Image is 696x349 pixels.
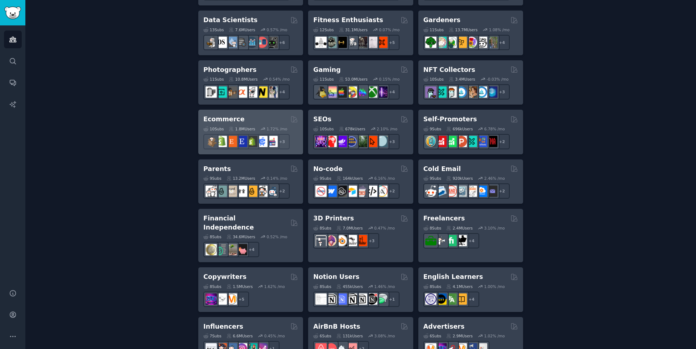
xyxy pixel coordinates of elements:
[269,77,290,82] div: 0.54 % /mo
[336,86,347,98] img: macgaming
[236,186,247,197] img: toddlers
[203,333,221,338] div: 7 Sub s
[384,84,399,100] div: + 4
[423,115,477,124] h2: Self-Promoters
[226,136,237,147] img: Etsy
[203,115,245,124] h2: Ecommerce
[346,136,357,147] img: SEO_cases
[346,293,357,305] img: NotionGeeks
[267,176,287,181] div: 0.14 % /mo
[494,35,510,50] div: + 4
[423,16,461,25] h2: Gardeners
[336,176,363,181] div: 164k Users
[203,234,221,239] div: 8 Sub s
[203,176,221,181] div: 9 Sub s
[326,235,337,246] img: 3Dmodeling
[446,333,473,338] div: 2.9M Users
[384,35,399,50] div: + 5
[313,284,331,289] div: 8 Sub s
[346,235,357,246] img: ender3
[484,333,505,338] div: 1.02 % /mo
[326,86,337,98] img: CozyGamers
[384,292,399,307] div: + 1
[346,86,357,98] img: GamerPals
[216,136,227,147] img: shopify
[326,186,337,197] img: webflow
[423,165,461,174] h2: Cold Email
[423,65,475,74] h2: NFT Collectors
[456,37,467,48] img: GardeningUK
[366,86,377,98] img: XboxGamers
[203,27,224,32] div: 13 Sub s
[494,84,510,100] div: + 3
[256,37,268,48] img: datasets
[313,165,343,174] h2: No-code
[423,77,444,82] div: 10 Sub s
[236,86,247,98] img: SonyAlpha
[203,272,246,281] h2: Copywriters
[374,176,395,181] div: 6.16 % /mo
[206,244,217,255] img: UKPersonalFinance
[423,214,465,223] h2: Freelancers
[336,293,347,305] img: FreeNotionTemplates
[315,136,327,147] img: SEO_Digital_Marketing
[326,293,337,305] img: notioncreations
[266,186,278,197] img: Parents
[315,186,327,197] img: nocode
[356,293,367,305] img: AskNotion
[227,234,255,239] div: 34.6M Users
[315,37,327,48] img: GYM
[216,244,227,255] img: FinancialPlanning
[203,65,257,74] h2: Photographers
[206,86,217,98] img: analog
[446,176,473,181] div: 920k Users
[313,115,331,124] h2: SEOs
[384,134,399,149] div: + 3
[229,77,257,82] div: 10.8M Users
[246,37,257,48] img: analytics
[339,126,365,131] div: 678k Users
[227,176,255,181] div: 13.2M Users
[366,293,377,305] img: BestNotionTemplates
[274,134,290,149] div: + 3
[476,136,487,147] img: betatests
[449,27,477,32] div: 13.7M Users
[486,136,497,147] img: TestMyApp
[227,333,253,338] div: 6.6M Users
[466,86,477,98] img: CryptoArt
[484,284,505,289] div: 1.00 % /mo
[336,226,363,231] div: 7.0M Users
[203,322,243,331] h2: Influencers
[425,186,436,197] img: sales
[206,136,217,147] img: dropship
[456,86,467,98] img: OpenSeaNFT
[267,126,287,131] div: 1.72 % /mo
[374,333,395,338] div: 3.08 % /mo
[326,37,337,48] img: GymMotivation
[446,226,473,231] div: 2.4M Users
[423,126,442,131] div: 9 Sub s
[274,84,290,100] div: + 4
[246,186,257,197] img: NewParents
[466,37,477,48] img: flowers
[456,136,467,147] img: ProductHunters
[336,136,347,147] img: seogrowth
[484,176,505,181] div: 2.46 % /mo
[313,126,333,131] div: 10 Sub s
[236,244,247,255] img: fatFIRE
[203,16,257,25] h2: Data Scientists
[267,27,287,32] div: 0.57 % /mo
[216,86,227,98] img: streetphotography
[226,186,237,197] img: beyondthebump
[216,186,227,197] img: SingleParents
[266,136,278,147] img: ecommerce_growth
[364,233,379,248] div: + 3
[203,214,288,232] h2: Financial Independence
[226,293,237,305] img: content_marketing
[264,284,285,289] div: 1.62 % /mo
[423,176,442,181] div: 9 Sub s
[267,234,287,239] div: 0.52 % /mo
[435,293,447,305] img: EnglishLearning
[423,333,442,338] div: 6 Sub s
[339,77,368,82] div: 53.0M Users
